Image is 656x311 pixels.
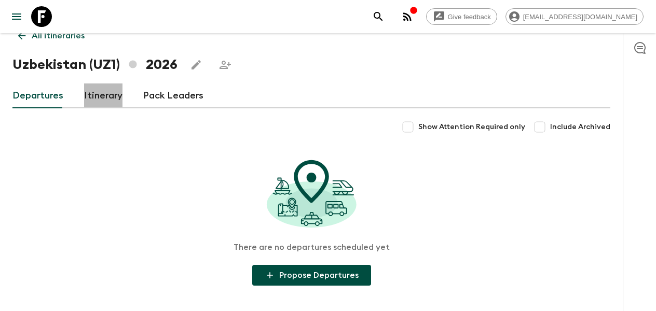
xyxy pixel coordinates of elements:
[442,13,497,21] span: Give feedback
[12,25,90,46] a: All itineraries
[186,54,207,75] button: Edit this itinerary
[215,54,236,75] span: Share this itinerary
[505,8,644,25] div: [EMAIL_ADDRESS][DOMAIN_NAME]
[84,83,122,108] a: Itinerary
[252,265,371,286] button: Propose Departures
[12,83,63,108] a: Departures
[368,6,389,27] button: search adventures
[418,122,525,132] span: Show Attention Required only
[12,54,177,75] h1: Uzbekistan (UZ1) 2026
[32,30,85,42] p: All itineraries
[143,83,203,108] a: Pack Leaders
[234,242,390,252] p: There are no departures scheduled yet
[550,122,610,132] span: Include Archived
[517,13,643,21] span: [EMAIL_ADDRESS][DOMAIN_NAME]
[6,6,27,27] button: menu
[426,8,497,25] a: Give feedback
